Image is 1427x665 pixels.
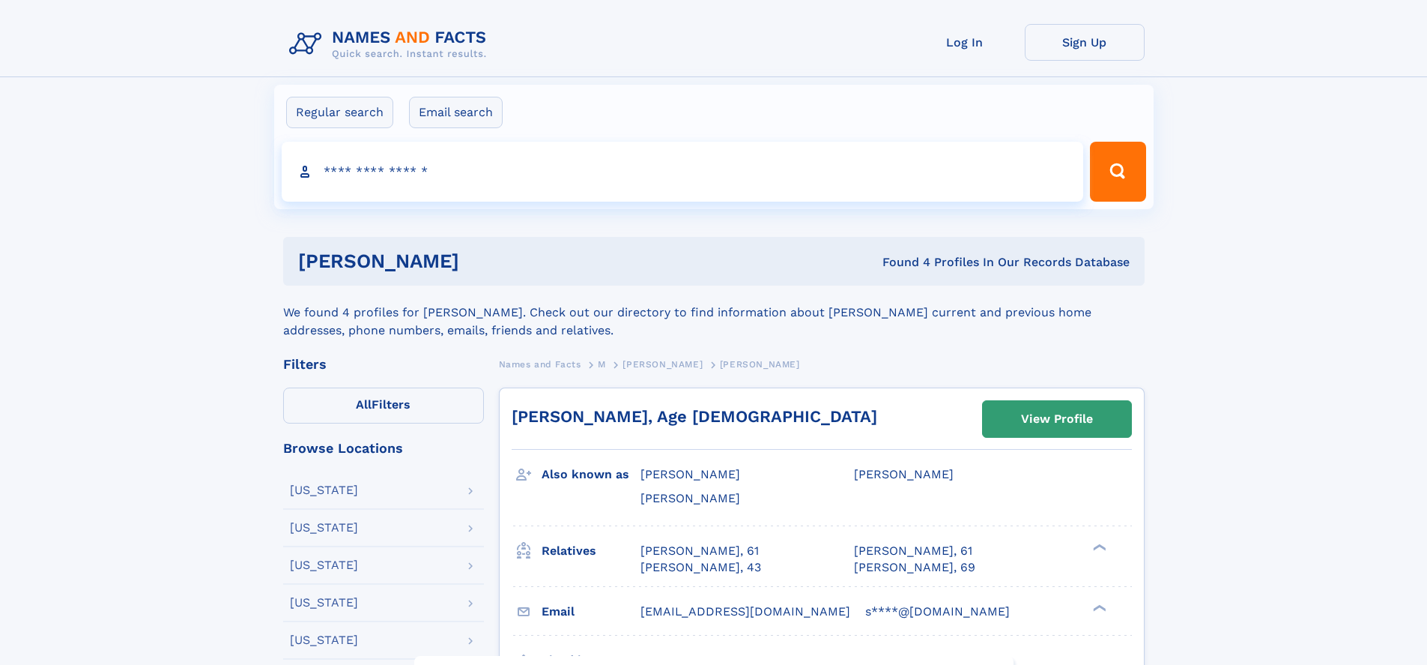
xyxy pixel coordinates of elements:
div: [US_STATE] [290,559,358,571]
a: View Profile [983,401,1131,437]
a: [PERSON_NAME], 61 [640,543,759,559]
span: [PERSON_NAME] [622,359,703,370]
h3: Relatives [542,538,640,564]
span: [PERSON_NAME] [640,491,740,505]
h3: Email [542,599,640,625]
span: [PERSON_NAME] [640,467,740,481]
a: [PERSON_NAME], 43 [640,559,761,576]
div: [US_STATE] [290,522,358,534]
label: Email search [409,97,503,128]
input: search input [282,142,1084,202]
div: Filters [283,358,484,371]
div: View Profile [1021,402,1093,436]
a: Names and Facts [499,355,581,373]
img: Logo Names and Facts [283,24,499,64]
span: M [598,359,606,370]
span: All [356,397,372,412]
div: Found 4 Profiles In Our Records Database [670,254,1130,271]
h3: Also known as [542,462,640,487]
label: Filters [283,388,484,424]
div: [US_STATE] [290,634,358,646]
a: Log In [905,24,1025,61]
a: [PERSON_NAME], 69 [854,559,975,576]
span: [EMAIL_ADDRESS][DOMAIN_NAME] [640,604,850,619]
div: ❯ [1089,603,1107,613]
a: [PERSON_NAME], 61 [854,543,972,559]
div: ❯ [1089,542,1107,552]
span: [PERSON_NAME] [854,467,954,481]
button: Search Button [1090,142,1145,202]
label: Regular search [286,97,393,128]
div: [US_STATE] [290,597,358,609]
span: [PERSON_NAME] [720,359,800,370]
div: [US_STATE] [290,484,358,496]
a: Sign Up [1025,24,1145,61]
div: We found 4 profiles for [PERSON_NAME]. Check out our directory to find information about [PERSON_... [283,286,1145,340]
a: [PERSON_NAME], Age [DEMOGRAPHIC_DATA] [512,407,877,426]
h1: [PERSON_NAME] [298,252,671,271]
div: Browse Locations [283,442,484,455]
a: [PERSON_NAME] [622,355,703,373]
a: M [598,355,606,373]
